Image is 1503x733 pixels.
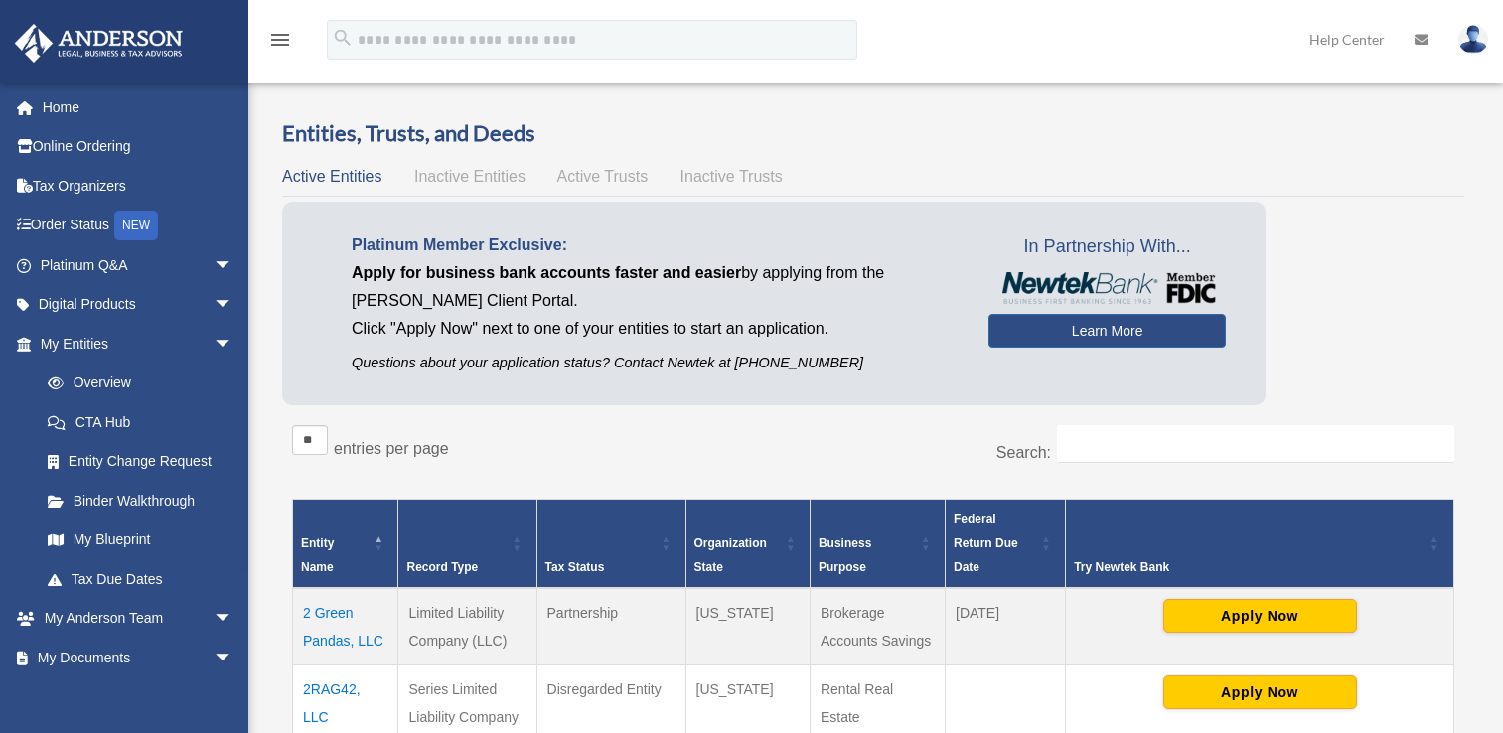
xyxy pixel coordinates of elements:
td: Partnership [536,588,685,665]
a: My Entitiesarrow_drop_down [14,324,253,364]
td: [DATE] [946,588,1066,665]
span: Active Entities [282,168,381,185]
button: Apply Now [1163,675,1357,709]
div: NEW [114,211,158,240]
label: Search: [996,444,1051,461]
img: User Pic [1458,25,1488,54]
a: Digital Productsarrow_drop_down [14,285,263,325]
div: Try Newtek Bank [1074,555,1424,579]
a: Binder Walkthrough [28,481,253,520]
span: arrow_drop_down [214,245,253,286]
span: Record Type [406,560,478,574]
p: Click "Apply Now" next to one of your entities to start an application. [352,315,959,343]
a: My Blueprint [28,520,253,560]
span: Inactive Entities [414,168,526,185]
th: Federal Return Due Date: Activate to sort [946,499,1066,588]
a: Tax Due Dates [28,559,253,599]
p: by applying from the [PERSON_NAME] Client Portal. [352,259,959,315]
td: 2 Green Pandas, LLC [293,588,398,665]
a: Home [14,87,263,127]
span: Tax Status [545,560,605,574]
img: NewtekBankLogoSM.png [998,272,1216,304]
a: My Documentsarrow_drop_down [14,638,263,677]
span: Entity Name [301,536,334,574]
td: Brokerage Accounts Savings [810,588,945,665]
th: Try Newtek Bank : Activate to sort [1066,499,1454,588]
td: [US_STATE] [685,588,810,665]
a: Learn More [988,314,1226,348]
span: In Partnership With... [988,231,1226,263]
a: Order StatusNEW [14,206,263,246]
span: Business Purpose [819,536,871,574]
span: arrow_drop_down [214,285,253,326]
a: Overview [28,364,243,403]
img: Anderson Advisors Platinum Portal [9,24,189,63]
p: Platinum Member Exclusive: [352,231,959,259]
a: My Anderson Teamarrow_drop_down [14,599,263,639]
i: menu [268,28,292,52]
h3: Entities, Trusts, and Deeds [282,118,1464,149]
th: Organization State: Activate to sort [685,499,810,588]
span: arrow_drop_down [214,599,253,640]
span: Active Trusts [557,168,649,185]
span: Inactive Trusts [680,168,783,185]
p: Questions about your application status? Contact Newtek at [PHONE_NUMBER] [352,351,959,375]
a: menu [268,35,292,52]
a: Platinum Q&Aarrow_drop_down [14,245,263,285]
a: Tax Organizers [14,166,263,206]
span: arrow_drop_down [214,638,253,678]
th: Business Purpose: Activate to sort [810,499,945,588]
span: Apply for business bank accounts faster and easier [352,264,741,281]
label: entries per page [334,440,449,457]
a: Online Ordering [14,127,263,167]
th: Entity Name: Activate to invert sorting [293,499,398,588]
th: Tax Status: Activate to sort [536,499,685,588]
a: Entity Change Request [28,442,253,482]
span: arrow_drop_down [214,324,253,365]
th: Record Type: Activate to sort [398,499,536,588]
a: CTA Hub [28,402,253,442]
button: Apply Now [1163,599,1357,633]
span: Federal Return Due Date [954,513,1018,574]
td: Limited Liability Company (LLC) [398,588,536,665]
i: search [332,27,354,49]
span: Organization State [694,536,767,574]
